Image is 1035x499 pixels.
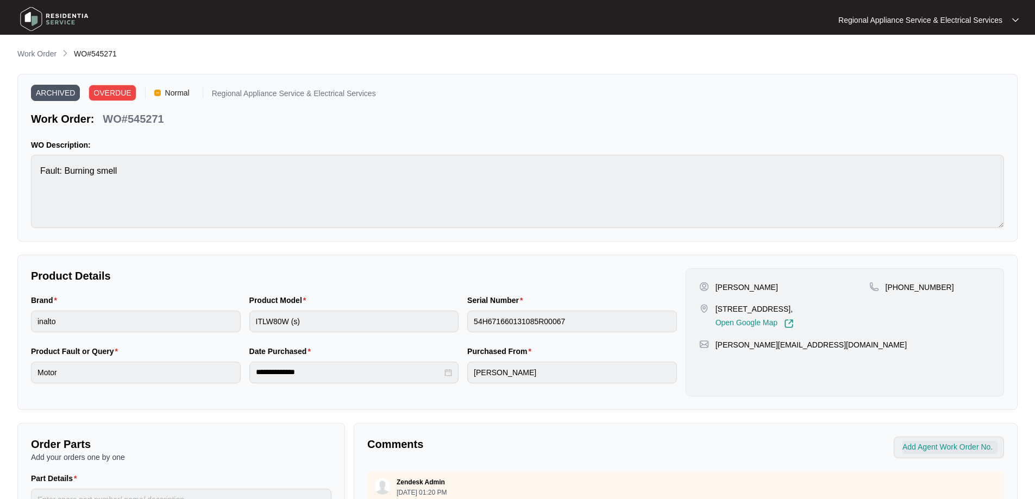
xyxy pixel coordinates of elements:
img: map-pin [699,304,709,313]
img: user.svg [374,478,391,495]
label: Purchased From [467,346,536,357]
input: Serial Number [467,311,677,332]
p: [PERSON_NAME][EMAIL_ADDRESS][DOMAIN_NAME] [716,339,907,350]
a: Open Google Map [716,319,794,329]
img: user-pin [699,282,709,292]
p: Product Details [31,268,677,283]
img: Link-External [784,319,794,329]
p: [PHONE_NUMBER] [886,282,954,293]
label: Product Fault or Query [31,346,122,357]
input: Purchased From [467,362,677,383]
label: Serial Number [467,295,527,306]
p: Work Order: [31,111,94,127]
img: Vercel Logo [154,90,161,96]
p: Regional Appliance Service & Electrical Services [838,15,1002,26]
textarea: Fault: Burning smell [31,155,1004,228]
p: Order Parts [31,437,331,452]
p: WO#545271 [103,111,164,127]
img: map-pin [699,339,709,349]
input: Product Model [249,311,459,332]
input: Add Agent Work Order No. [902,441,998,454]
p: WO Description: [31,140,1004,150]
label: Brand [31,295,61,306]
p: Regional Appliance Service & Electrical Services [212,90,376,101]
p: Comments [367,437,678,452]
input: Product Fault or Query [31,362,241,383]
input: Date Purchased [256,367,443,378]
label: Product Model [249,295,311,306]
input: Brand [31,311,241,332]
span: WO#545271 [74,49,117,58]
p: Zendesk Admin [397,478,445,487]
p: [STREET_ADDRESS], [716,304,794,314]
label: Date Purchased [249,346,315,357]
img: chevron-right [61,49,70,58]
p: [DATE] 01:20 PM [397,489,447,496]
span: OVERDUE [89,85,136,101]
img: dropdown arrow [1012,17,1019,23]
p: [PERSON_NAME] [716,282,778,293]
p: Add your orders one by one [31,452,331,463]
img: residentia service logo [16,3,92,35]
a: Work Order [15,48,59,60]
span: ARCHIVED [31,85,80,101]
p: Work Order [17,48,57,59]
span: Normal [161,85,194,101]
img: map-pin [869,282,879,292]
label: Part Details [31,473,81,484]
